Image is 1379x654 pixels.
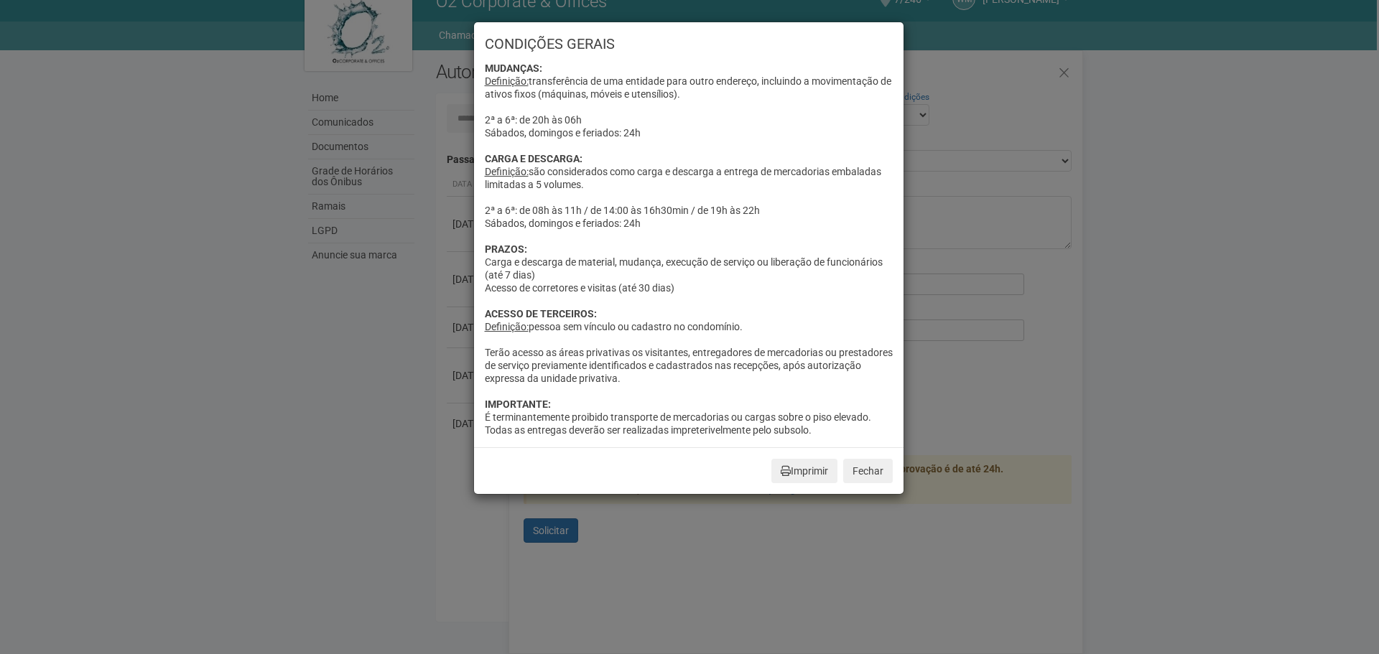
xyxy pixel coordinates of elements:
strong: PRAZOS: [485,243,527,255]
h3: CONDIÇÕES GERAIS [485,37,893,51]
strong: MUDANÇAS: [485,62,542,74]
strong: ACESSO DE TERCEIROS: [485,308,597,319]
u: Definição: [485,166,529,177]
strong: CARGA E DESCARGA: [485,153,582,164]
u: Definição: [485,321,529,332]
button: Fechar [843,459,893,483]
u: Definição: [485,75,529,87]
strong: IMPORTANTE: [485,398,551,410]
button: Imprimir [771,459,837,483]
div: transferência de uma entidade para outro endereço, incluindo a movimentação de ativos fixos (máqu... [485,62,893,436]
